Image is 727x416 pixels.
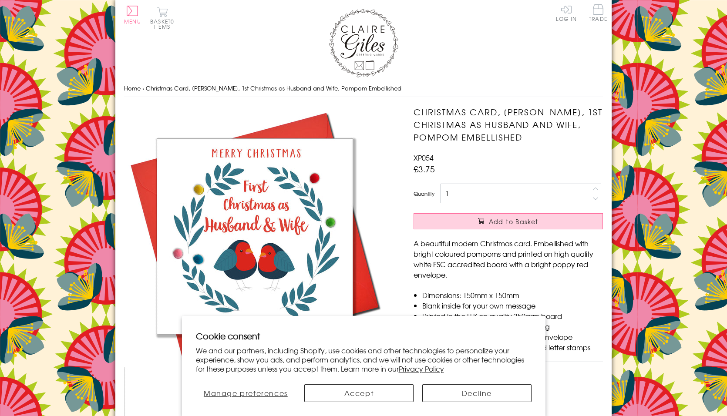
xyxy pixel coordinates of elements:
h1: Christmas Card, [PERSON_NAME], 1st Christmas as Husband and Wife, Pompom Embellished [414,106,603,143]
li: Dimensions: 150mm x 150mm [422,290,603,300]
button: Decline [422,384,532,402]
span: £3.75 [414,163,435,175]
span: › [142,84,144,92]
a: Log In [556,4,577,21]
a: Home [124,84,141,92]
img: Christmas Card, Robins, 1st Christmas as Husband and Wife, Pompom Embellished [124,106,385,367]
img: Claire Giles Greetings Cards [329,9,398,77]
h2: Cookie consent [196,330,532,342]
span: Manage preferences [204,388,288,398]
label: Quantity [414,190,434,198]
button: Accept [304,384,414,402]
button: Manage preferences [196,384,296,402]
span: Christmas Card, [PERSON_NAME], 1st Christmas as Husband and Wife, Pompom Embellished [146,84,401,92]
p: We and our partners, including Shopify, use cookies and other technologies to personalize your ex... [196,346,532,373]
a: Privacy Policy [399,363,444,374]
span: XP054 [414,152,434,163]
p: A beautiful modern Christmas card. Embellished with bright coloured pompoms and printed on high q... [414,238,603,280]
a: Trade [589,4,607,23]
li: Blank inside for your own message [422,300,603,311]
span: Menu [124,17,141,25]
nav: breadcrumbs [124,80,603,97]
li: Printed in the U.K on quality 350gsm board [422,311,603,321]
button: Menu [124,6,141,24]
button: Basket0 items [150,7,174,29]
span: Trade [589,4,607,21]
span: 0 items [154,17,174,30]
span: Add to Basket [489,217,539,226]
button: Add to Basket [414,213,603,229]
